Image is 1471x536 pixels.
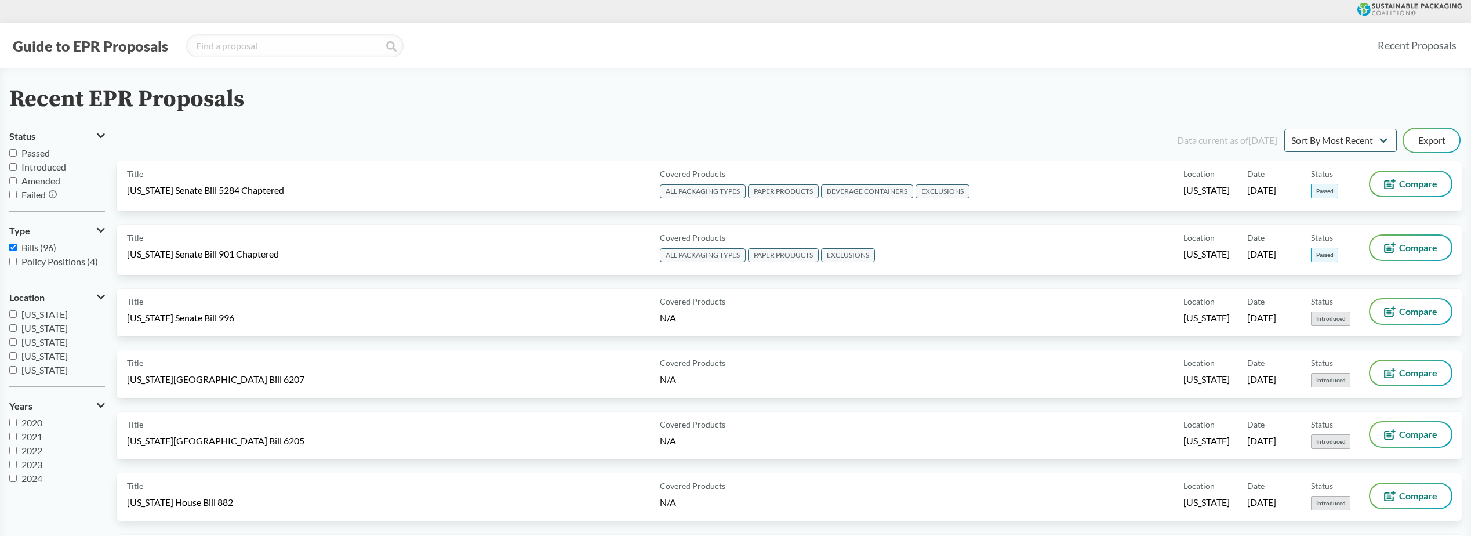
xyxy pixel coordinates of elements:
span: [US_STATE] [21,350,68,361]
span: Covered Products [660,168,725,180]
input: 2021 [9,433,17,440]
span: Covered Products [660,418,725,430]
span: [US_STATE] [1183,184,1230,197]
span: PAPER PRODUCTS [748,248,819,262]
span: [US_STATE] [21,309,68,320]
span: Compare [1399,491,1437,501]
span: Status [1311,168,1333,180]
span: Covered Products [660,480,725,492]
span: Amended [21,175,60,186]
button: Guide to EPR Proposals [9,37,172,55]
span: Introduced [1311,373,1350,387]
span: Location [1183,168,1215,180]
span: Status [1311,357,1333,369]
span: ALL PACKAGING TYPES [660,184,746,198]
span: [US_STATE] [1183,373,1230,386]
button: Compare [1370,236,1451,260]
span: [US_STATE] [1183,434,1230,447]
span: Location [1183,357,1215,369]
span: [DATE] [1247,312,1276,324]
span: [DATE] [1247,184,1276,197]
span: [DATE] [1247,434,1276,447]
span: Compare [1399,430,1437,439]
span: [US_STATE] [21,364,68,375]
span: Title [127,295,143,307]
span: [DATE] [1247,496,1276,509]
span: Location [1183,231,1215,244]
span: 2021 [21,431,42,442]
span: N/A [660,497,676,508]
span: Covered Products [660,295,725,307]
span: Passed [21,147,50,158]
input: [US_STATE] [9,324,17,332]
span: [US_STATE] [21,336,68,347]
span: 2023 [21,459,42,470]
span: Title [127,480,143,492]
input: Find a proposal [186,34,404,57]
span: Compare [1399,307,1437,316]
button: Compare [1370,361,1451,385]
input: Passed [9,149,17,157]
span: Title [127,231,143,244]
span: EXCLUSIONS [821,248,875,262]
span: Date [1247,295,1265,307]
span: Introduced [21,161,66,172]
input: [US_STATE] [9,310,17,318]
div: Data current as of [DATE] [1177,133,1277,147]
span: Location [1183,418,1215,430]
span: Date [1247,231,1265,244]
span: Policy Positions (4) [21,256,98,267]
input: Amended [9,177,17,184]
span: ALL PACKAGING TYPES [660,248,746,262]
button: Compare [1370,299,1451,324]
span: [US_STATE] [1183,496,1230,509]
span: Title [127,168,143,180]
input: 2020 [9,419,17,426]
span: Status [1311,231,1333,244]
span: [US_STATE] [1183,312,1230,324]
button: Type [9,221,105,241]
span: [DATE] [1247,248,1276,260]
button: Status [9,126,105,146]
span: [US_STATE] Senate Bill 901 Chaptered [127,248,279,260]
span: [US_STATE] Senate Bill 5284 Chaptered [127,184,284,197]
input: Introduced [9,163,17,171]
span: EXCLUSIONS [916,184,969,198]
input: Policy Positions (4) [9,258,17,265]
h2: Recent EPR Proposals [9,86,244,113]
span: Status [1311,418,1333,430]
span: 2020 [21,417,42,428]
button: Compare [1370,172,1451,196]
span: Bills (96) [21,242,56,253]
span: [US_STATE] [21,323,68,334]
span: 2024 [21,473,42,484]
span: Date [1247,168,1265,180]
span: Passed [1311,248,1338,262]
a: Recent Proposals [1372,32,1462,59]
span: N/A [660,374,676,385]
span: Status [9,131,35,142]
input: [US_STATE] [9,366,17,374]
span: Passed [1311,184,1338,198]
span: Title [127,418,143,430]
span: Introduced [1311,312,1350,326]
button: Export [1404,129,1459,152]
span: Date [1247,418,1265,430]
input: 2022 [9,447,17,454]
span: N/A [660,312,676,323]
button: Years [9,396,105,416]
span: Introduced [1311,496,1350,510]
span: Location [1183,480,1215,492]
span: Compare [1399,368,1437,378]
span: Status [1311,480,1333,492]
span: [US_STATE] Senate Bill 996 [127,312,234,324]
span: [US_STATE][GEOGRAPHIC_DATA] Bill 6205 [127,434,304,447]
span: Compare [1399,243,1437,252]
span: BEVERAGE CONTAINERS [821,184,913,198]
button: Compare [1370,422,1451,447]
span: Date [1247,480,1265,492]
input: [US_STATE] [9,338,17,346]
span: [DATE] [1247,373,1276,386]
span: Covered Products [660,231,725,244]
span: Introduced [1311,434,1350,449]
